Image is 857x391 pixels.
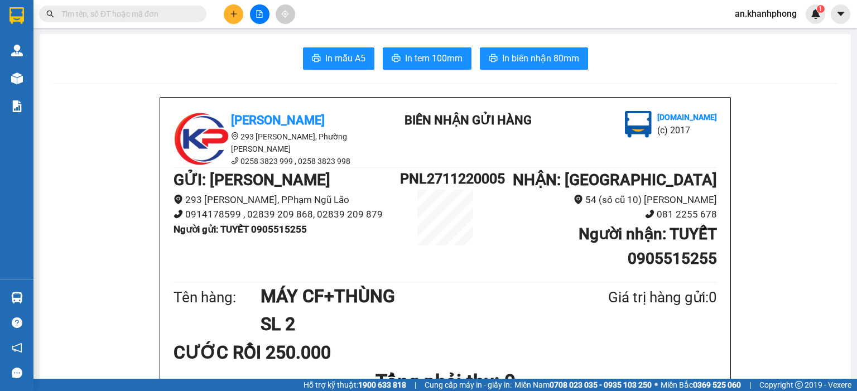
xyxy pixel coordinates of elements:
[250,4,269,24] button: file-add
[174,209,183,219] span: phone
[654,383,658,387] span: ⚪️
[480,47,588,70] button: printerIn biên nhận 80mm
[490,207,717,222] li: 081 2255 678
[795,381,803,389] span: copyright
[61,8,193,20] input: Tìm tên, số ĐT hoặc mã đơn
[231,157,239,165] span: phone
[174,195,183,204] span: environment
[513,171,717,189] b: NHẬN : [GEOGRAPHIC_DATA]
[657,113,717,122] b: [DOMAIN_NAME]
[256,10,263,18] span: file-add
[405,51,463,65] span: In tem 100mm
[831,4,850,24] button: caret-down
[383,47,471,70] button: printerIn tem 100mm
[358,380,406,389] strong: 1900 633 818
[554,286,717,309] div: Giá trị hàng gửi: 0
[415,379,416,391] span: |
[12,342,22,353] span: notification
[231,132,239,140] span: environment
[574,195,583,204] span: environment
[490,192,717,207] li: 54 (số cũ 10) [PERSON_NAME]
[261,310,554,338] h1: SL 2
[11,292,23,303] img: warehouse-icon
[579,225,717,268] b: Người nhận : TUYẾT 0905515255
[392,54,401,64] span: printer
[224,4,243,24] button: plus
[502,51,579,65] span: In biên nhận 80mm
[325,51,365,65] span: In mẫu A5
[514,379,652,391] span: Miền Nam
[817,5,825,13] sup: 1
[550,380,652,389] strong: 0708 023 035 - 0935 103 250
[9,7,24,24] img: logo-vxr
[281,10,289,18] span: aim
[312,54,321,64] span: printer
[12,317,22,328] span: question-circle
[12,368,22,378] span: message
[836,9,846,19] span: caret-down
[174,339,353,366] div: CƯỚC RỒI 250.000
[261,282,554,310] h1: MÁY CF+THÙNG
[11,73,23,84] img: warehouse-icon
[693,380,741,389] strong: 0369 525 060
[489,54,498,64] span: printer
[400,168,490,190] h1: PNL2711220005
[174,111,229,167] img: logo.jpg
[625,111,652,138] img: logo.jpg
[174,224,307,235] b: Người gửi : TUYẾT 0905515255
[46,10,54,18] span: search
[174,131,374,155] li: 293 [PERSON_NAME], Phường [PERSON_NAME]
[405,113,532,127] b: BIÊN NHẬN GỬI HÀNG
[11,45,23,56] img: warehouse-icon
[726,7,806,21] span: an.khanhphong
[645,209,654,219] span: phone
[661,379,741,391] span: Miền Bắc
[819,5,822,13] span: 1
[174,155,374,167] li: 0258 3823 999 , 0258 3823 998
[174,171,330,189] b: GỬI : [PERSON_NAME]
[657,123,717,137] li: (c) 2017
[174,192,400,207] li: 293 [PERSON_NAME], PPhạm Ngũ Lão
[425,379,512,391] span: Cung cấp máy in - giấy in:
[174,286,261,309] div: Tên hàng:
[811,9,821,19] img: icon-new-feature
[231,113,325,127] b: [PERSON_NAME]
[304,379,406,391] span: Hỗ trợ kỹ thuật:
[303,47,374,70] button: printerIn mẫu A5
[174,207,400,222] li: 0914178599 , 02839 209 868, 02839 209 879
[276,4,295,24] button: aim
[749,379,751,391] span: |
[230,10,238,18] span: plus
[11,100,23,112] img: solution-icon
